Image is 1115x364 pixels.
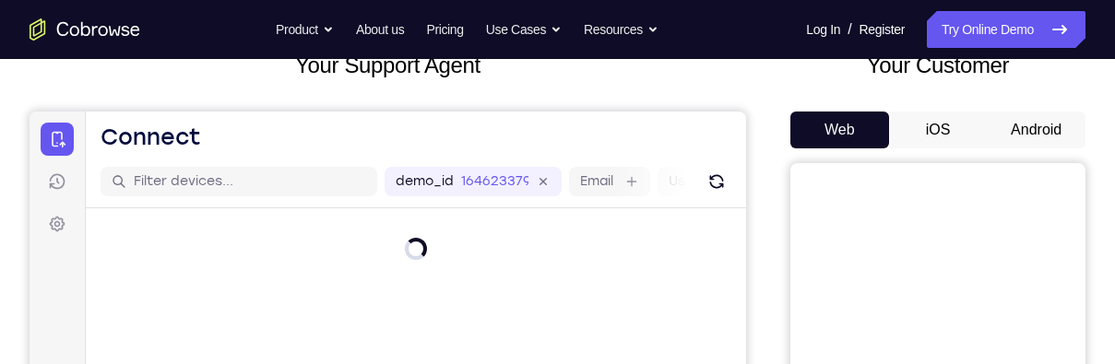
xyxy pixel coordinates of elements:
a: Log In [806,11,840,48]
h1: Connect [71,11,172,41]
a: About us [356,11,404,48]
button: Resources [584,11,658,48]
h2: Your Customer [790,49,1085,82]
a: Connect [11,11,44,44]
label: Email [551,61,584,79]
h2: Your Support Agent [30,49,746,82]
button: Web [790,112,889,148]
button: Refresh [672,55,702,85]
a: Register [860,11,905,48]
input: Filter devices... [104,61,337,79]
span: / [848,18,851,41]
button: Use Cases [486,11,562,48]
a: Pricing [426,11,463,48]
a: Go to the home page [30,18,140,41]
label: demo_id [366,61,424,79]
label: User ID [639,61,686,79]
a: Settings [11,96,44,129]
button: iOS [889,112,988,148]
a: Try Online Demo [927,11,1085,48]
button: Product [276,11,334,48]
a: Sessions [11,53,44,87]
button: Android [987,112,1085,148]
